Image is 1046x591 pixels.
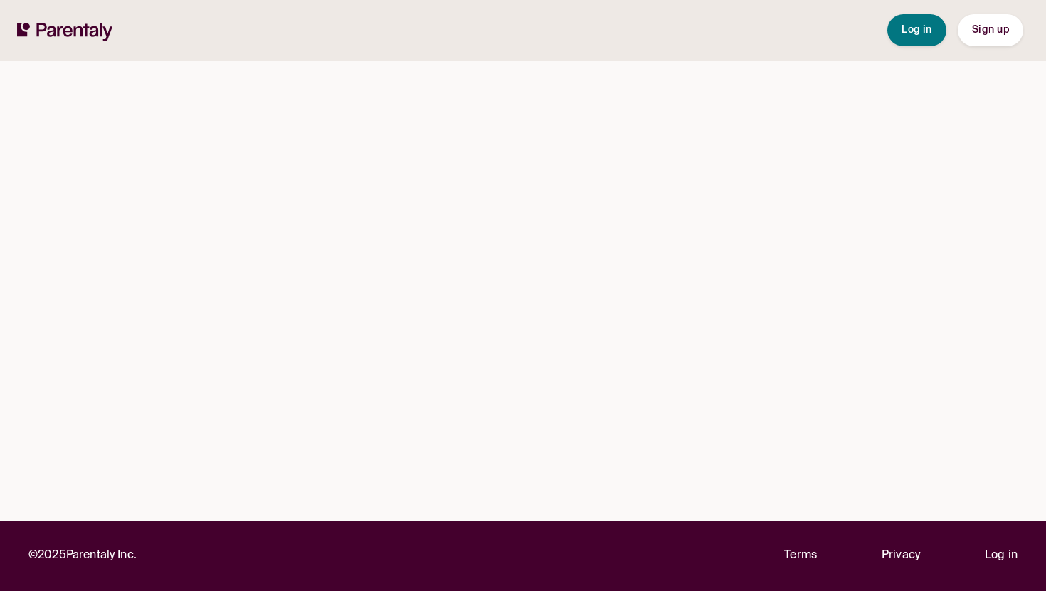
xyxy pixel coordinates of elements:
a: Privacy [882,546,920,565]
button: Log in [887,14,946,46]
button: Sign up [958,14,1023,46]
a: Terms [784,546,817,565]
p: © 2025 Parentaly Inc. [28,546,137,565]
span: Sign up [972,25,1009,35]
a: Log in [985,546,1018,565]
span: Log in [902,25,932,35]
